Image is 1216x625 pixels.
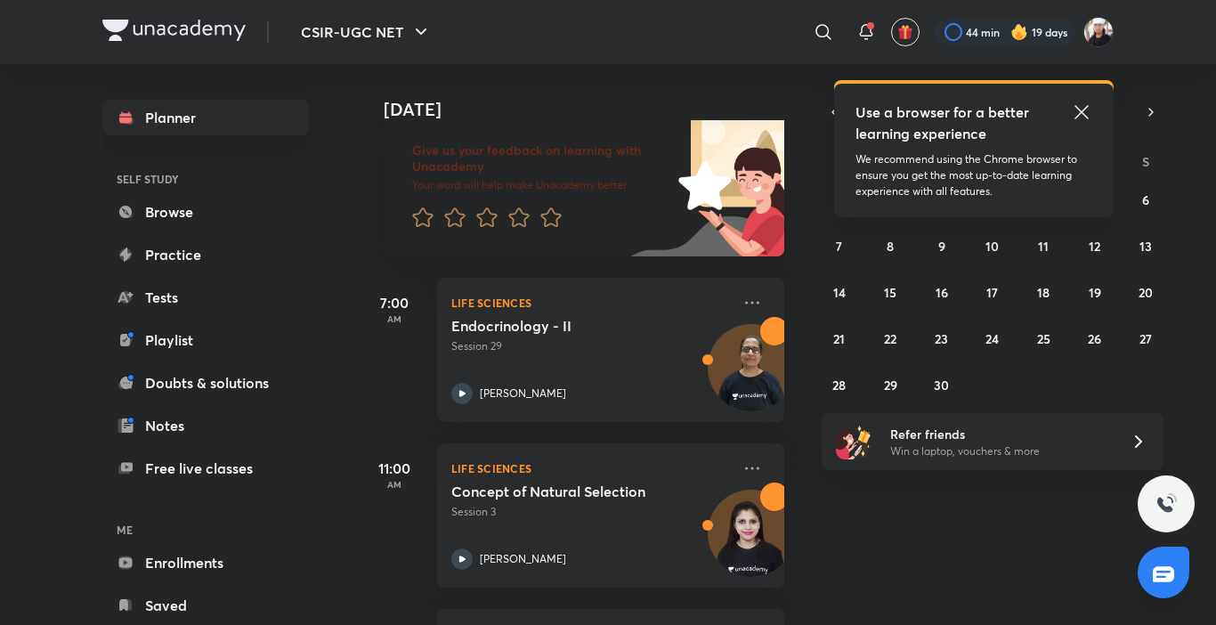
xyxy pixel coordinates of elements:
[412,142,672,175] h6: Give us your feedback on learning with Unacademy
[102,515,309,545] h6: ME
[102,164,309,194] h6: SELF STUDY
[855,101,1033,144] h5: Use a browser for a better learning experience
[290,14,442,50] button: CSIR-UGC NET
[836,238,842,255] abbr: September 7, 2025
[855,151,1092,199] p: We recommend using the Chrome browser to ensure you get the most up-to-date learning experience w...
[1139,238,1152,255] abbr: September 13, 2025
[978,278,1007,306] button: September 17, 2025
[985,238,999,255] abbr: September 10, 2025
[618,114,784,256] img: feedback_image
[102,588,309,623] a: Saved
[1131,278,1160,306] button: September 20, 2025
[928,324,956,353] button: September 23, 2025
[451,483,673,500] h5: Concept of Natural Selection
[1142,191,1149,208] abbr: September 6, 2025
[102,237,309,272] a: Practice
[384,99,802,120] h4: [DATE]
[1089,238,1100,255] abbr: September 12, 2025
[709,499,794,585] img: Avatar
[825,278,854,306] button: September 14, 2025
[836,424,871,459] img: referral
[1010,23,1028,41] img: streak
[1155,493,1177,515] img: ttu
[876,231,904,260] button: September 8, 2025
[897,24,913,40] img: avatar
[480,551,566,567] p: [PERSON_NAME]
[102,20,246,45] a: Company Logo
[935,330,948,347] abbr: September 23, 2025
[102,365,309,401] a: Doubts & solutions
[978,231,1007,260] button: September 10, 2025
[1037,330,1050,347] abbr: September 25, 2025
[451,504,731,520] p: Session 3
[985,330,999,347] abbr: September 24, 2025
[451,338,731,354] p: Session 29
[876,278,904,306] button: September 15, 2025
[1081,324,1109,353] button: September 26, 2025
[1139,330,1152,347] abbr: September 27, 2025
[451,292,731,313] p: Life Sciences
[986,284,998,301] abbr: September 17, 2025
[928,278,956,306] button: September 16, 2025
[938,238,945,255] abbr: September 9, 2025
[890,425,1109,443] h6: Refer friends
[1029,231,1058,260] button: September 11, 2025
[1131,324,1160,353] button: September 27, 2025
[1131,231,1160,260] button: September 13, 2025
[451,317,673,335] h5: Endocrinology - II
[1037,284,1050,301] abbr: September 18, 2025
[359,313,430,324] p: AM
[359,479,430,490] p: AM
[102,450,309,486] a: Free live classes
[890,443,1109,459] p: Win a laptop, vouchers & more
[884,377,897,394] abbr: September 29, 2025
[1139,284,1153,301] abbr: September 20, 2025
[891,18,920,46] button: avatar
[102,545,309,580] a: Enrollments
[832,377,846,394] abbr: September 28, 2025
[412,178,672,192] p: Your word will help make Unacademy better
[480,386,566,402] p: [PERSON_NAME]
[359,292,430,313] h5: 7:00
[825,231,854,260] button: September 7, 2025
[102,280,309,315] a: Tests
[934,377,949,394] abbr: September 30, 2025
[102,408,309,443] a: Notes
[1088,330,1101,347] abbr: September 26, 2025
[1131,185,1160,214] button: September 6, 2025
[928,370,956,399] button: September 30, 2025
[102,194,309,230] a: Browse
[1029,324,1058,353] button: September 25, 2025
[1038,238,1049,255] abbr: September 11, 2025
[884,284,896,301] abbr: September 15, 2025
[936,284,948,301] abbr: September 16, 2025
[1089,284,1101,301] abbr: September 19, 2025
[833,284,846,301] abbr: September 14, 2025
[825,324,854,353] button: September 21, 2025
[102,322,309,358] a: Playlist
[1083,17,1114,47] img: Shivam
[102,100,309,135] a: Planner
[1029,278,1058,306] button: September 18, 2025
[451,458,731,479] p: Life Sciences
[887,238,894,255] abbr: September 8, 2025
[928,231,956,260] button: September 9, 2025
[884,330,896,347] abbr: September 22, 2025
[825,370,854,399] button: September 28, 2025
[876,324,904,353] button: September 22, 2025
[359,458,430,479] h5: 11:00
[709,334,794,419] img: Avatar
[1081,278,1109,306] button: September 19, 2025
[1081,231,1109,260] button: September 12, 2025
[102,20,246,41] img: Company Logo
[876,370,904,399] button: September 29, 2025
[1142,153,1149,170] abbr: Saturday
[978,324,1007,353] button: September 24, 2025
[833,330,845,347] abbr: September 21, 2025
